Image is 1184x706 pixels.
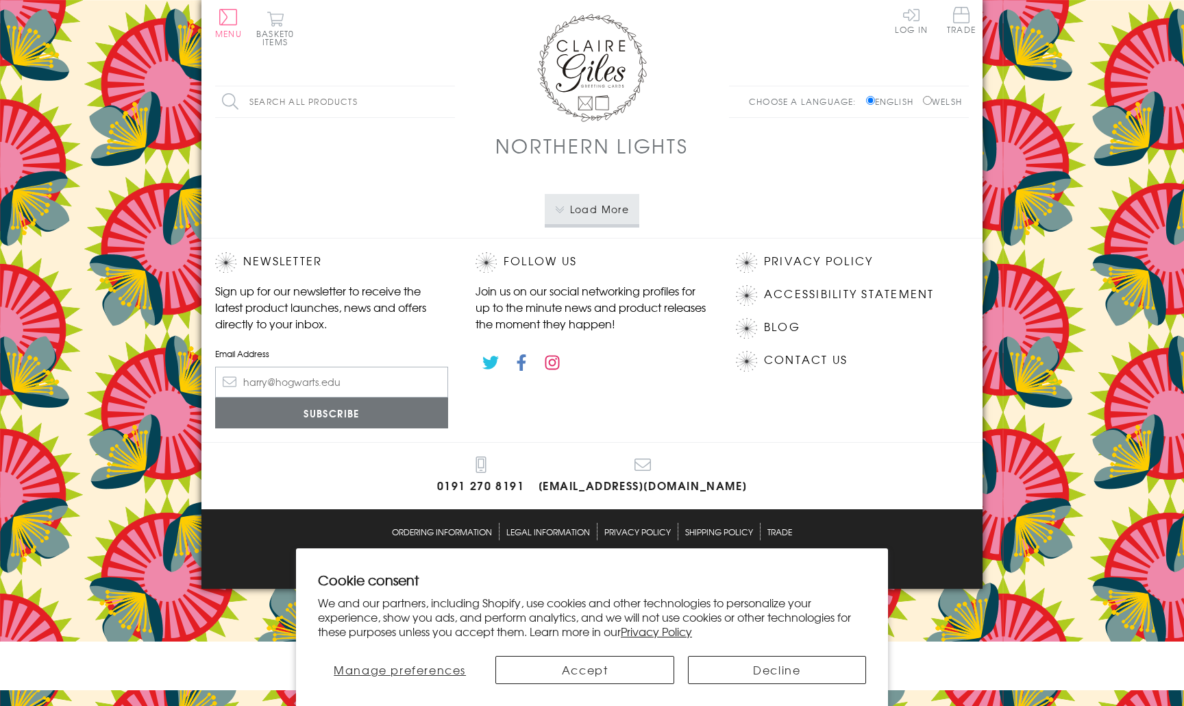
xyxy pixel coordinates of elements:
a: Legal Information [506,523,590,540]
a: 0191 270 8191 [437,457,525,496]
button: Decline [688,656,866,684]
a: Privacy Policy [604,523,671,540]
a: Privacy Policy [764,252,873,271]
label: Welsh [923,95,962,108]
p: © 2025 . [215,554,969,566]
img: Claire Giles Greetings Cards [537,14,647,122]
a: Shipping Policy [685,523,753,540]
input: Search all products [215,86,455,117]
span: Menu [215,27,242,40]
button: Menu [215,9,242,38]
label: Email Address [215,348,448,360]
a: Contact Us [764,351,848,369]
label: English [866,95,920,108]
span: Trade [947,7,976,34]
a: Trade [767,523,792,540]
a: Log In [895,7,928,34]
a: Accessibility Statement [764,285,935,304]
a: [EMAIL_ADDRESS][DOMAIN_NAME] [539,457,748,496]
button: Manage preferences [318,656,482,684]
span: 0 items [262,27,294,48]
h2: Newsletter [215,252,448,273]
input: Welsh [923,96,932,105]
p: Sign up for our newsletter to receive the latest product launches, news and offers directly to yo... [215,282,448,332]
a: Blog [764,318,800,337]
a: Ordering Information [392,523,492,540]
button: Load More [545,194,640,224]
button: Accept [495,656,674,684]
p: Choose a language: [749,95,863,108]
input: Subscribe [215,398,448,428]
input: English [866,96,875,105]
span: Manage preferences [334,661,466,678]
p: Join us on our social networking profiles for up to the minute news and product releases the mome... [476,282,708,332]
input: harry@hogwarts.edu [215,367,448,398]
h2: Cookie consent [318,570,866,589]
button: Basket0 items [256,11,294,46]
h1: Northern Lights [495,132,688,160]
p: We and our partners, including Shopify, use cookies and other technologies to personalize your ex... [318,596,866,638]
h2: Follow Us [476,252,708,273]
a: Trade [947,7,976,36]
input: Search [441,86,455,117]
a: Privacy Policy [621,623,692,640]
